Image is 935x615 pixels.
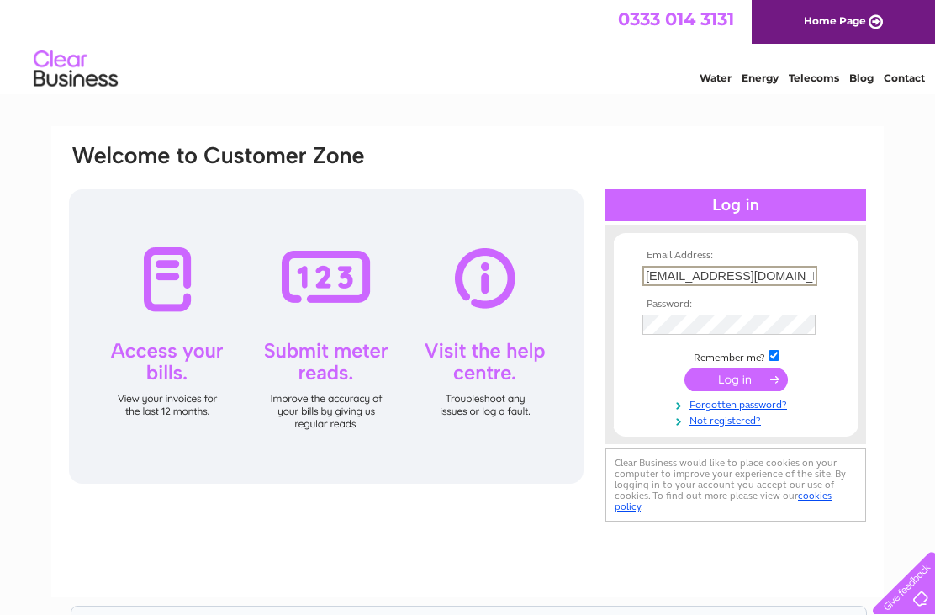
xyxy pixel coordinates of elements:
[642,411,833,427] a: Not registered?
[33,44,119,95] img: logo.png
[849,72,874,84] a: Blog
[684,368,788,391] input: Submit
[638,250,833,262] th: Email Address:
[71,9,866,82] div: Clear Business is a trading name of Verastar Limited (registered in [GEOGRAPHIC_DATA] No. 3667643...
[700,72,732,84] a: Water
[618,8,734,29] a: 0333 014 3131
[789,72,839,84] a: Telecoms
[884,72,925,84] a: Contact
[742,72,779,84] a: Energy
[605,448,866,522] div: Clear Business would like to place cookies on your computer to improve your experience of the sit...
[615,490,832,512] a: cookies policy
[642,395,833,411] a: Forgotten password?
[638,299,833,310] th: Password:
[638,347,833,364] td: Remember me?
